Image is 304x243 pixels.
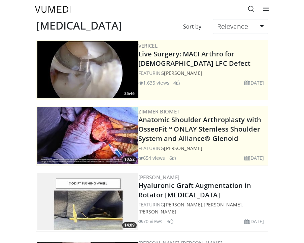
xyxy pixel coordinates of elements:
span: 35:46 [122,91,137,97]
a: [PERSON_NAME] [164,145,202,151]
h2: [MEDICAL_DATA] [36,19,122,32]
a: Hyaluronic Graft Augmentation in Rotator [MEDICAL_DATA] [138,181,251,199]
a: Relevance [213,19,268,34]
span: Relevance [217,22,248,31]
div: Sort by: [178,19,208,34]
span: 10:52 [122,156,137,162]
a: [PERSON_NAME] [164,70,202,76]
a: 35:46 [37,41,138,98]
li: [DATE] [244,79,264,86]
a: Zimmer Biomet [138,108,180,115]
img: 4ea01b77-b68e-4a04-941e-90b6eaf5b9bb.300x170_q85_crop-smart_upscale.jpg [37,173,138,230]
li: 6 [169,154,176,161]
li: 1,635 views [138,79,169,86]
img: 68921608-6324-4888-87da-a4d0ad613160.300x170_q85_crop-smart_upscale.jpg [37,107,138,164]
a: Live Surgery: MACI Arthro for [DEMOGRAPHIC_DATA] LFC Defect [138,49,251,68]
li: 70 views [138,218,163,225]
a: [PERSON_NAME] [204,201,242,208]
a: [PERSON_NAME] [164,201,202,208]
div: FEATURING , , [138,201,267,215]
a: Anatomic Shoulder Arthroplasty with OsseoFit™ ONLAY Stemless Shoulder System and Alliance® Glenoid [138,115,262,143]
li: [DATE] [244,218,264,225]
a: 14:09 [37,173,138,230]
li: 3 [167,218,173,225]
img: eb023345-1e2d-4374-a840-ddbc99f8c97c.300x170_q85_crop-smart_upscale.jpg [37,41,138,98]
a: [PERSON_NAME] [138,208,176,215]
img: VuMedi Logo [35,6,71,13]
a: 10:52 [37,107,138,164]
div: FEATURING [138,69,267,77]
li: 4 [173,79,180,86]
div: FEATURING [138,145,267,152]
li: 654 views [138,154,165,161]
span: 14:09 [122,222,137,228]
li: [DATE] [244,154,264,161]
a: Vericel [138,42,158,49]
a: [PERSON_NAME] [138,174,180,181]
